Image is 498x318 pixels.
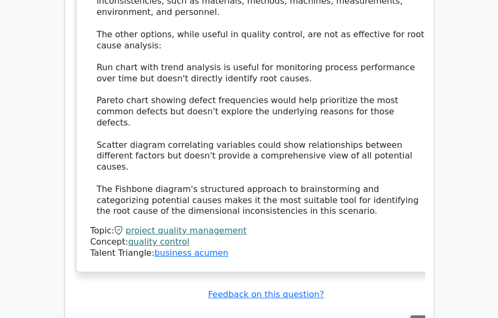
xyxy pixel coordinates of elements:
a: Feedback on this question? [208,289,324,299]
a: project quality management [125,225,247,236]
a: quality control [128,237,189,247]
div: Concept: [90,237,434,248]
a: business acumen [155,248,229,258]
div: Topic: [90,225,434,237]
div: Talent Triangle: [90,225,434,258]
